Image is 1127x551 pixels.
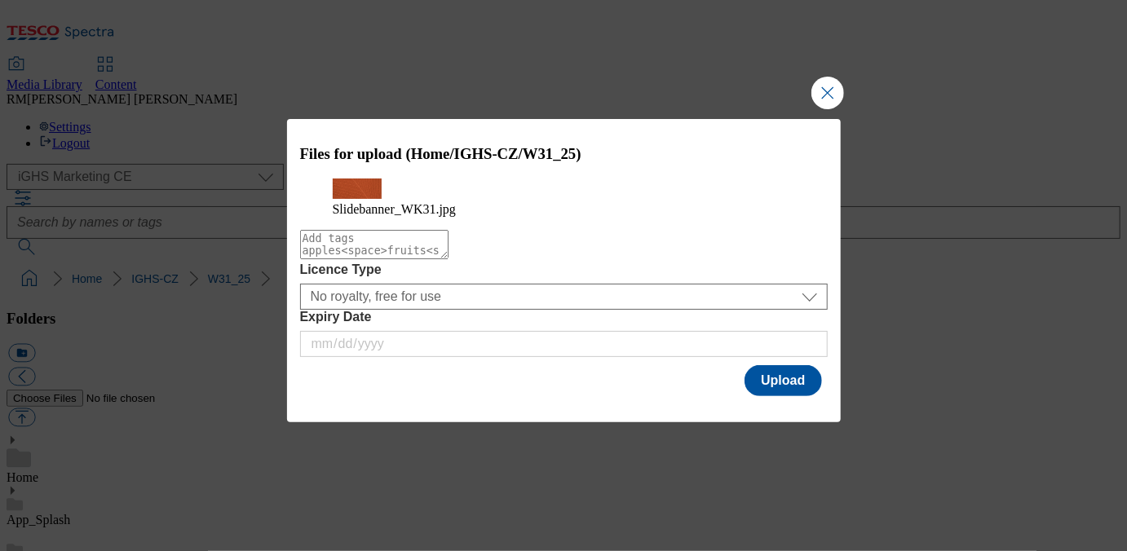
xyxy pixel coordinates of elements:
label: Licence Type [300,262,828,277]
button: Close Modal [811,77,844,109]
img: preview [333,179,382,199]
div: Modal [287,119,841,421]
label: Expiry Date [300,310,828,324]
button: Upload [745,365,821,396]
h3: Files for upload (Home/IGHS-CZ/W31_25) [300,145,828,163]
figcaption: Slidebanner_WK31.jpg [333,202,795,217]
